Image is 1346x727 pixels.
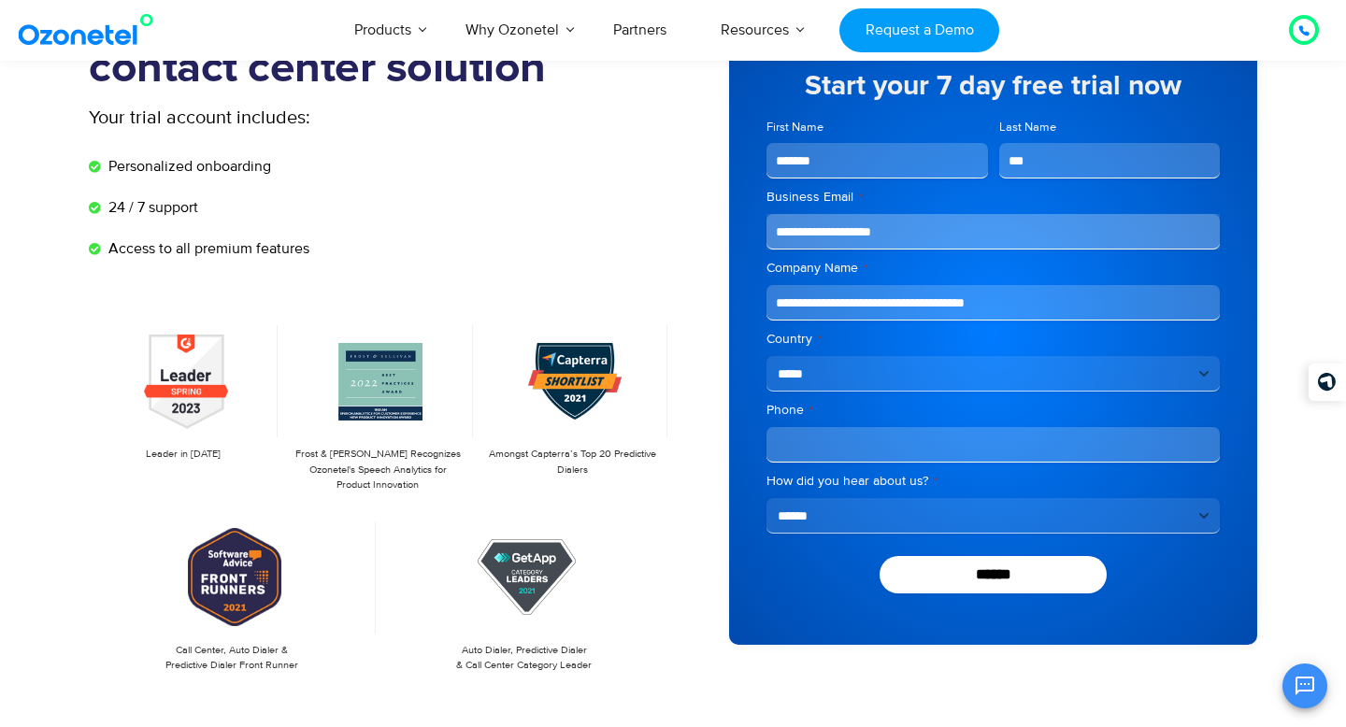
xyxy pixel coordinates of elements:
[391,643,659,674] p: Auto Dialer, Predictive Dialer & Call Center Category Leader
[766,72,1220,100] h5: Start your 7 day free trial now
[766,259,1220,278] label: Company Name
[293,447,463,493] p: Frost & [PERSON_NAME] Recognizes Ozonetel's Speech Analytics for Product Innovation
[766,330,1220,349] label: Country
[766,188,1220,207] label: Business Email
[104,237,309,260] span: Access to all premium features
[98,643,366,674] p: Call Center, Auto Dialer & Predictive Dialer Front Runner
[766,401,1220,420] label: Phone
[98,447,268,463] p: Leader in [DATE]
[488,447,658,478] p: Amongst Capterra’s Top 20 Predictive Dialers
[104,196,198,219] span: 24 / 7 support
[839,8,999,52] a: Request a Demo
[766,472,1220,491] label: How did you hear about us?
[766,119,988,136] label: First Name
[89,104,533,132] p: Your trial account includes:
[999,119,1221,136] label: Last Name
[104,155,271,178] span: Personalized onboarding
[1282,663,1327,708] button: Open chat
